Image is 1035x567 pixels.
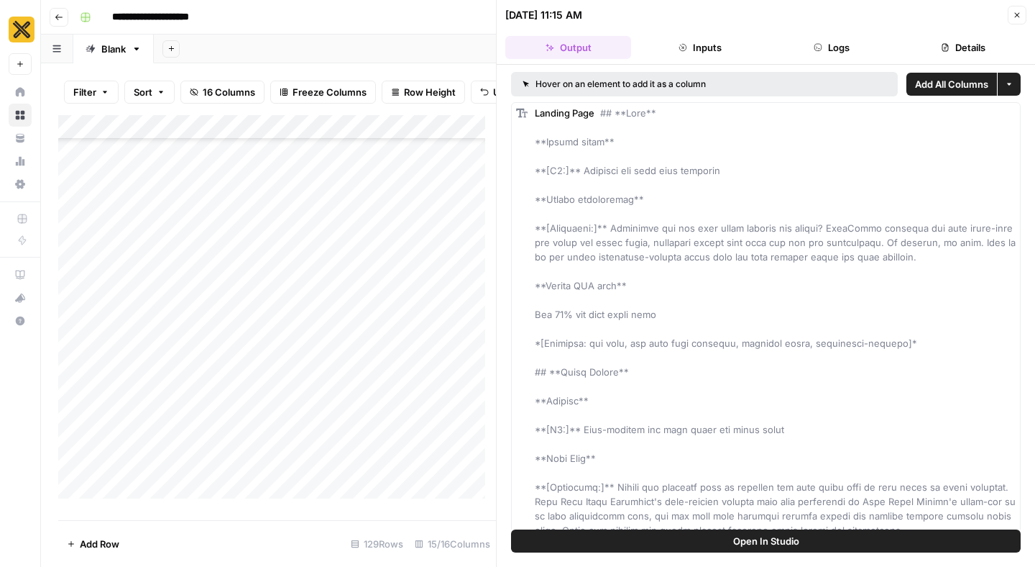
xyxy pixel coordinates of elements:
[505,36,631,59] button: Output
[9,12,32,47] button: Workspace: CookUnity
[523,78,796,91] div: Hover on an element to add it as a column
[505,8,582,22] div: [DATE] 11:15 AM
[134,85,152,99] span: Sort
[9,127,32,150] a: Your Data
[9,263,32,286] a: AirOps Academy
[180,81,264,104] button: 16 Columns
[124,81,175,104] button: Sort
[73,35,154,63] a: Blank
[9,150,32,173] a: Usage
[404,85,456,99] span: Row Height
[203,85,255,99] span: 16 Columns
[9,286,32,309] button: What's new?
[901,36,1026,59] button: Details
[270,81,376,104] button: Freeze Columns
[382,81,465,104] button: Row Height
[733,534,799,548] span: Open In Studio
[409,532,496,555] div: 15/16 Columns
[535,107,594,119] span: Landing Page
[9,173,32,196] a: Settings
[9,17,34,42] img: CookUnity Logo
[9,81,32,104] a: Home
[58,532,128,555] button: Add Row
[293,85,367,99] span: Freeze Columns
[471,81,527,104] button: Undo
[637,36,763,59] button: Inputs
[915,77,988,91] span: Add All Columns
[64,81,119,104] button: Filter
[9,287,31,309] div: What's new?
[80,537,119,551] span: Add Row
[73,85,96,99] span: Filter
[906,73,997,96] button: Add All Columns
[511,530,1021,553] button: Open In Studio
[101,42,126,56] div: Blank
[9,104,32,127] a: Browse
[345,532,409,555] div: 129 Rows
[769,36,895,59] button: Logs
[9,309,32,332] button: Help + Support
